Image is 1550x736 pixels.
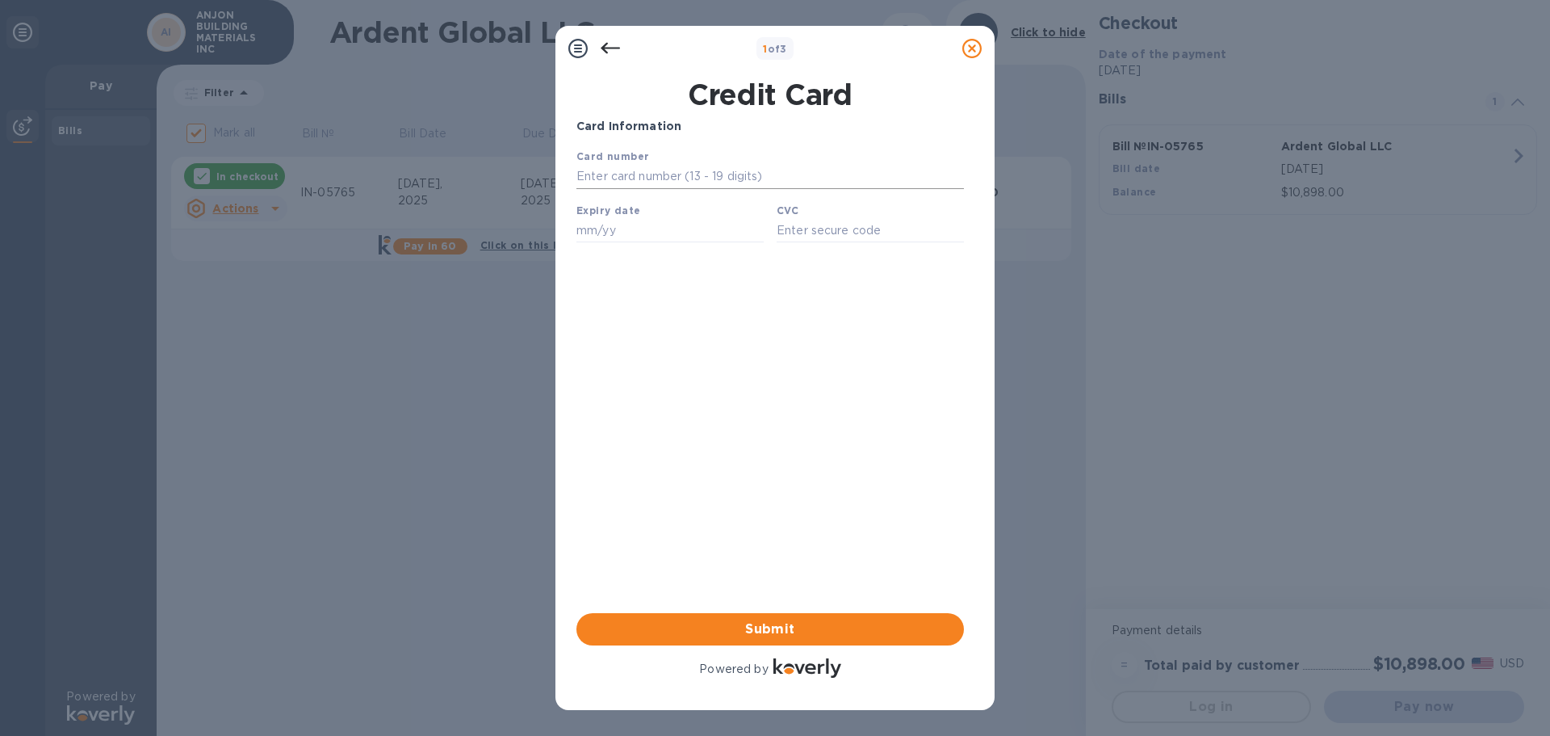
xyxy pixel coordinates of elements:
[576,148,964,247] iframe: Your browser does not support iframes
[763,43,787,55] b: of 3
[576,120,681,132] b: Card Information
[763,43,767,55] span: 1
[570,78,970,111] h1: Credit Card
[589,620,951,639] span: Submit
[576,613,964,646] button: Submit
[773,658,841,678] img: Logo
[699,661,768,678] p: Powered by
